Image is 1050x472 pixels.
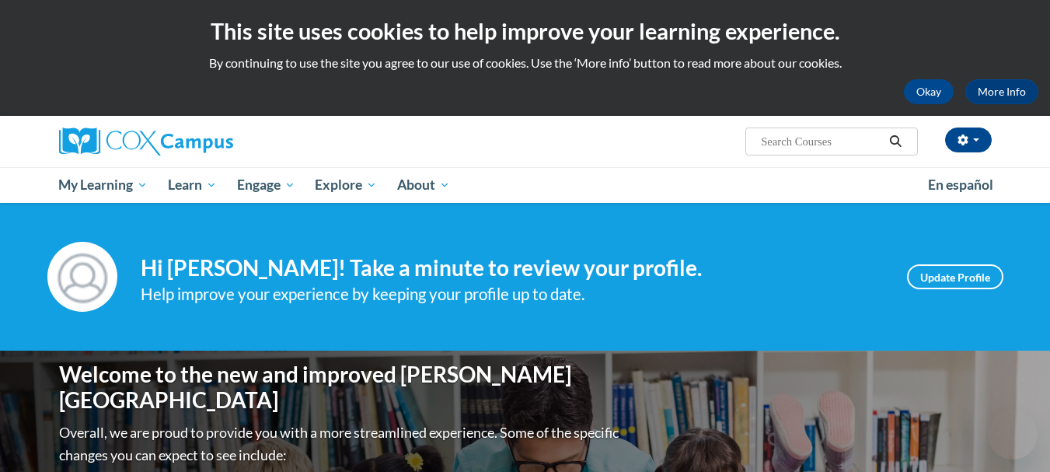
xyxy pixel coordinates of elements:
[759,132,884,151] input: Search Courses
[928,177,993,193] span: En español
[945,128,992,152] button: Account Settings
[988,410,1038,460] iframe: Button to launch messaging window
[305,167,387,203] a: Explore
[315,176,377,194] span: Explore
[158,167,227,203] a: Learn
[59,362,623,414] h1: Welcome to the new and improved [PERSON_NAME][GEOGRAPHIC_DATA]
[907,264,1003,289] a: Update Profile
[227,167,305,203] a: Engage
[47,242,117,312] img: Profile Image
[59,128,233,156] img: Cox Campus
[904,79,954,104] button: Okay
[237,176,295,194] span: Engage
[58,176,148,194] span: My Learning
[12,16,1038,47] h2: This site uses cookies to help improve your learning experience.
[397,176,450,194] span: About
[387,167,460,203] a: About
[141,255,884,281] h4: Hi [PERSON_NAME]! Take a minute to review your profile.
[49,167,159,203] a: My Learning
[59,421,623,467] p: Overall, we are proud to provide you with a more streamlined experience. Some of the specific cha...
[36,167,1015,203] div: Main menu
[59,128,354,156] a: Cox Campus
[168,176,217,194] span: Learn
[965,79,1038,104] a: More Info
[884,132,907,151] button: Search
[918,169,1003,201] a: En español
[141,281,884,307] div: Help improve your experience by keeping your profile up to date.
[12,54,1038,72] p: By continuing to use the site you agree to our use of cookies. Use the ‘More info’ button to read...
